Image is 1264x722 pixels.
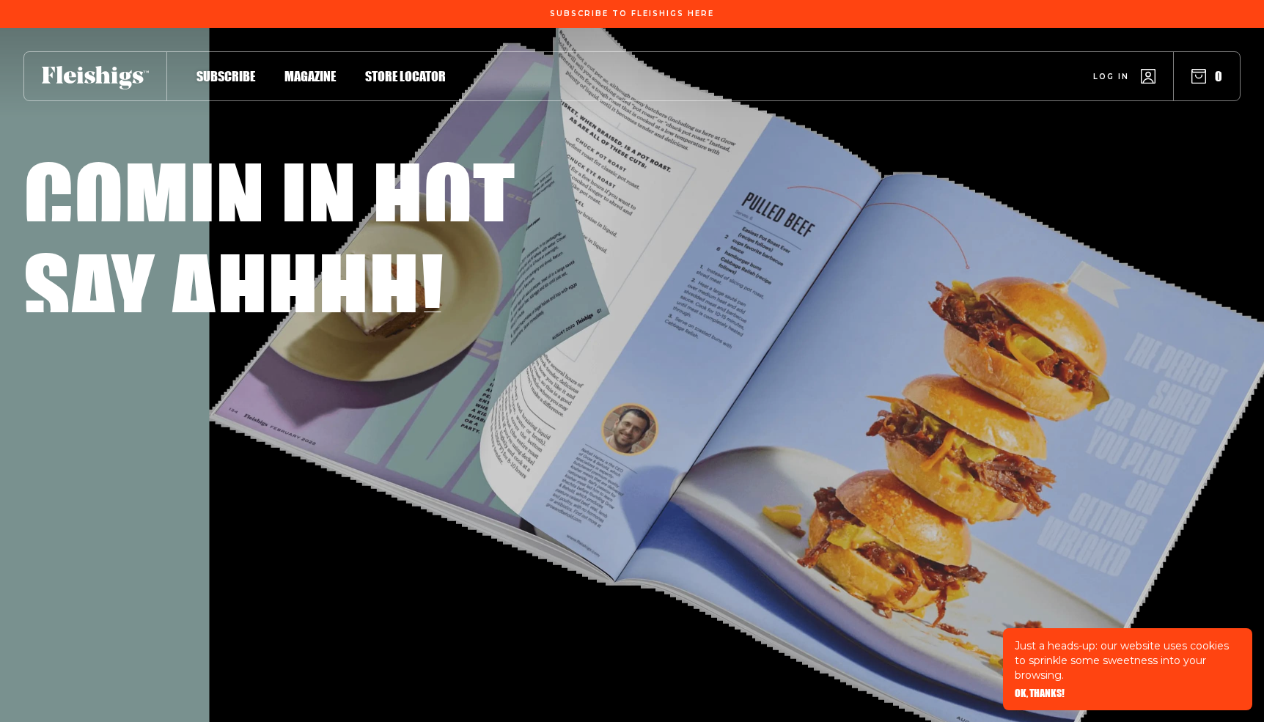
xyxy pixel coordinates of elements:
h1: Say ahhhh! [23,243,444,334]
span: Log in [1093,71,1129,82]
a: Subscribe [196,66,255,86]
span: Store locator [365,68,446,84]
span: Subscribe To Fleishigs Here [550,10,714,18]
h1: Comin in hot, [23,152,523,243]
button: 0 [1191,68,1222,84]
span: Magazine [284,68,336,84]
button: OK, THANKS! [1015,688,1065,699]
p: Just a heads-up: our website uses cookies to sprinkle some sweetness into your browsing. [1015,638,1241,682]
a: Store locator [365,66,446,86]
a: Subscribe To Fleishigs Here [547,10,717,17]
a: Magazine [284,66,336,86]
a: Log in [1093,69,1155,84]
span: Subscribe [196,68,255,84]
